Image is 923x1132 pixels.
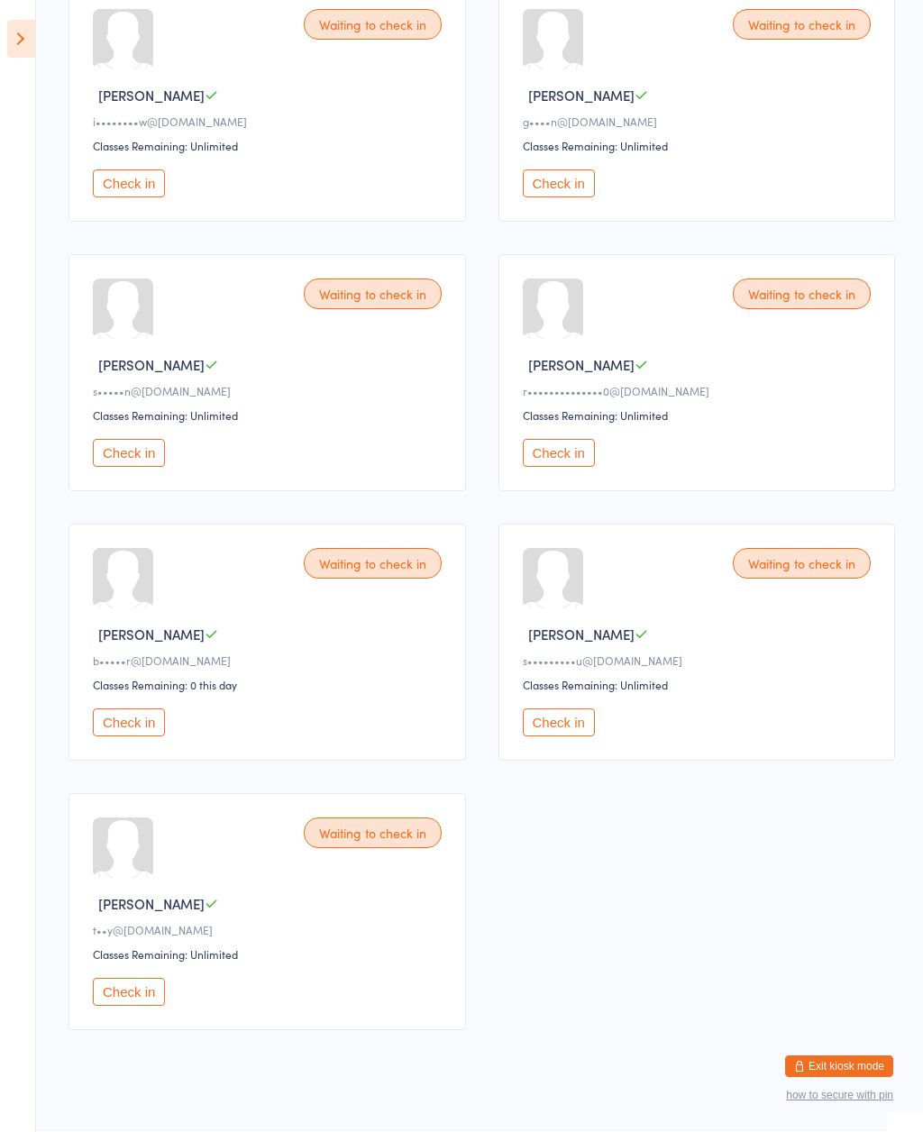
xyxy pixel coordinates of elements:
[304,10,442,41] div: Waiting to check in
[523,114,877,130] div: g••••n@[DOMAIN_NAME]
[304,818,442,849] div: Waiting to check in
[93,139,447,154] div: Classes Remaining: Unlimited
[93,979,165,1007] button: Check in
[733,10,871,41] div: Waiting to check in
[93,653,447,669] div: b•••••r@[DOMAIN_NAME]
[93,440,165,468] button: Check in
[93,678,447,693] div: Classes Remaining: 0 this day
[304,549,442,580] div: Waiting to check in
[785,1056,893,1078] button: Exit kiosk mode
[93,170,165,198] button: Check in
[528,625,635,644] span: [PERSON_NAME]
[523,440,595,468] button: Check in
[523,678,877,693] div: Classes Remaining: Unlimited
[98,87,205,105] span: [PERSON_NAME]
[523,709,595,737] button: Check in
[523,384,877,399] div: r••••••••••••••0@[DOMAIN_NAME]
[98,356,205,375] span: [PERSON_NAME]
[93,384,447,399] div: s•••••n@[DOMAIN_NAME]
[528,87,635,105] span: [PERSON_NAME]
[733,279,871,310] div: Waiting to check in
[93,947,447,963] div: Classes Remaining: Unlimited
[93,709,165,737] button: Check in
[523,653,877,669] div: s•••••••••u@[DOMAIN_NAME]
[786,1090,893,1102] button: how to secure with pin
[528,356,635,375] span: [PERSON_NAME]
[98,625,205,644] span: [PERSON_NAME]
[93,408,447,424] div: Classes Remaining: Unlimited
[733,549,871,580] div: Waiting to check in
[523,408,877,424] div: Classes Remaining: Unlimited
[523,170,595,198] button: Check in
[523,139,877,154] div: Classes Remaining: Unlimited
[93,114,447,130] div: i••••••••w@[DOMAIN_NAME]
[93,923,447,938] div: t••y@[DOMAIN_NAME]
[304,279,442,310] div: Waiting to check in
[98,895,205,914] span: [PERSON_NAME]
